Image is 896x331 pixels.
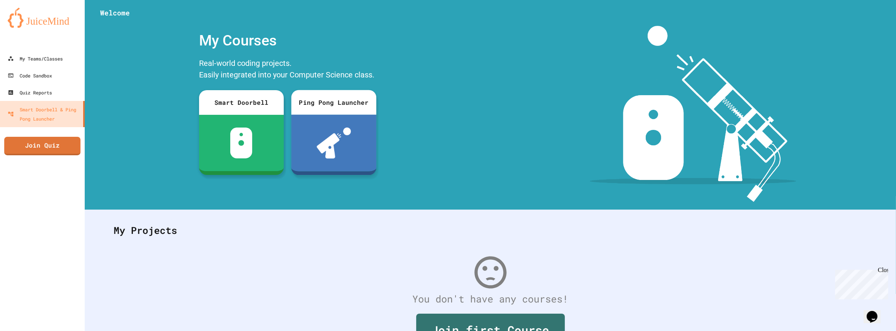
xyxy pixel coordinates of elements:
[864,300,888,323] iframe: chat widget
[317,128,351,158] img: ppl-with-ball.png
[8,8,77,28] img: logo-orange.svg
[199,90,284,115] div: Smart Doorbell
[590,26,796,202] img: banner-image-my-projects.png
[4,137,80,155] a: Join Quiz
[3,3,53,49] div: Chat with us now!Close
[8,88,52,97] div: Quiz Reports
[8,71,52,80] div: Code Sandbox
[195,55,380,84] div: Real-world coding projects. Easily integrated into your Computer Science class.
[8,54,63,63] div: My Teams/Classes
[195,26,380,55] div: My Courses
[291,90,376,114] div: Ping Pong Launcher
[106,292,875,306] div: You don't have any courses!
[230,128,252,158] img: sdb-white.svg
[8,105,80,123] div: Smart Doorbell & Ping Pong Launcher
[106,215,875,245] div: My Projects
[832,267,888,299] iframe: chat widget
